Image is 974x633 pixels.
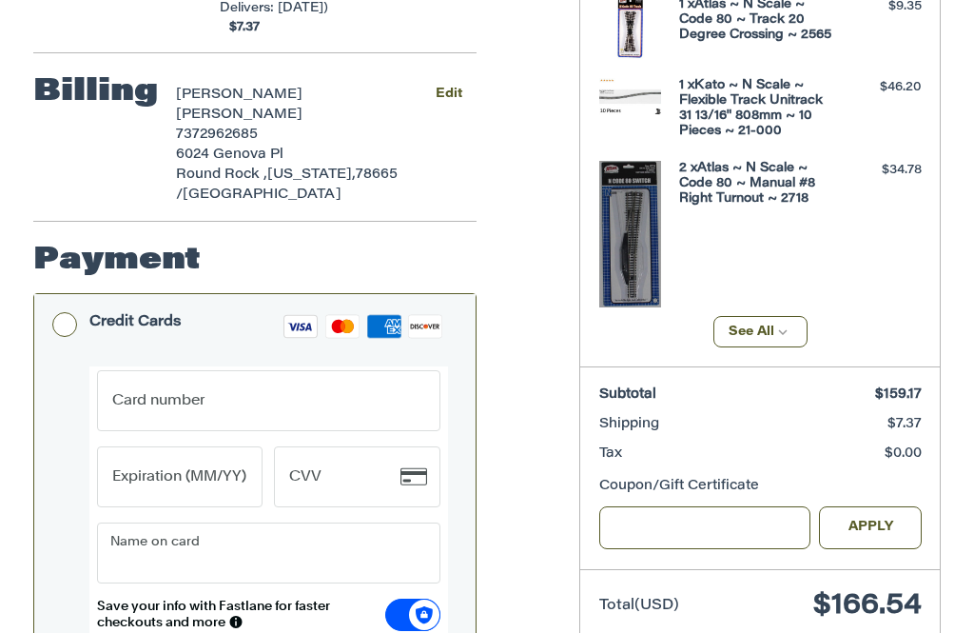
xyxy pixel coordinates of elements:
[599,599,679,613] span: Total (USD)
[176,168,267,182] span: Round Rock ,
[819,506,922,549] button: Apply
[813,592,922,621] span: $166.54
[885,447,922,461] span: $0.00
[183,188,341,202] span: [GEOGRAPHIC_DATA]
[599,506,810,549] input: Gift Certificate or Coupon Code
[841,78,922,97] div: $46.20
[841,161,922,180] div: $34.78
[33,242,201,280] h2: Payment
[111,524,400,582] iframe: Secure Credit Card Frame - Cardholder Name
[111,448,224,505] iframe: Secure Credit Card Frame - Expiration Date
[33,73,158,111] h2: Billing
[420,81,477,109] button: Edit
[176,89,302,102] span: [PERSON_NAME]
[89,307,182,338] div: Credit Cards
[679,161,836,208] h4: 2 x Atlas ~ N Scale ~ Code 80 ~ Manual #8 Right Turnout ~ 2718
[713,316,808,347] button: See All
[176,168,398,202] span: 78665 /
[176,129,258,142] span: 7372962685
[599,447,622,461] span: Tax
[887,418,922,431] span: $7.37
[220,18,260,37] span: $7.37
[599,418,659,431] span: Shipping
[176,109,302,122] span: [PERSON_NAME]
[288,448,400,505] iframe: Secure Credit Card Frame - CVV
[679,78,836,140] h4: 1 x Kato ~ N Scale ~ Flexible Track Unitrack 31 13/16" 808mm ~ 10 Pieces ~ 21-000
[599,477,922,497] div: Coupon/Gift Certificate
[111,372,400,429] iframe: Secure Credit Card Frame - Credit Card Number
[599,388,656,402] span: Subtotal
[176,148,283,162] span: 6024 Genova Pl
[875,388,922,402] span: $159.17
[267,168,356,182] span: [US_STATE],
